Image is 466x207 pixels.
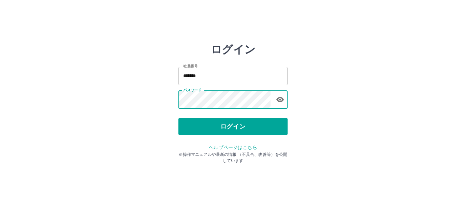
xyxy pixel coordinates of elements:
a: ヘルプページはこちら [209,145,257,150]
label: 社員番号 [183,64,198,69]
p: ※操作マニュアルや最新の情報 （不具合、改善等）を公開しています [178,151,288,164]
h2: ログイン [211,43,256,56]
label: パスワード [183,88,201,93]
button: ログイン [178,118,288,135]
